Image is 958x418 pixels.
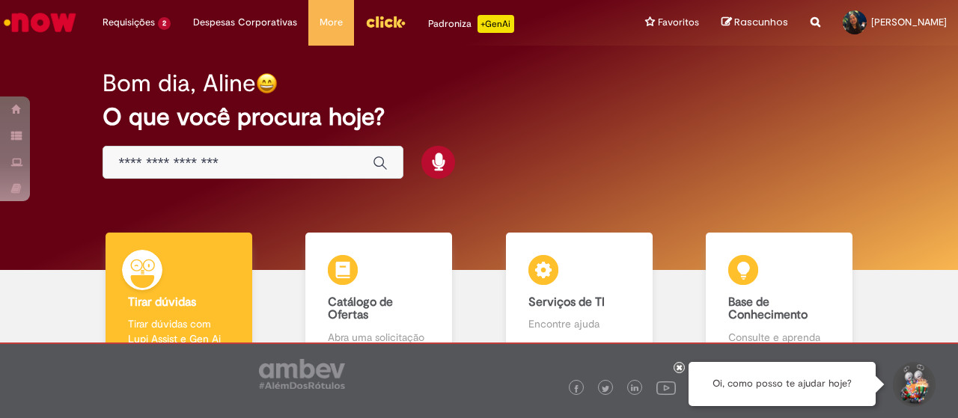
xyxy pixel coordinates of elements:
[728,295,808,323] b: Base de Conhecimento
[328,330,430,345] p: Abra uma solicitação
[871,16,947,28] span: [PERSON_NAME]
[528,295,605,310] b: Serviços de TI
[79,233,279,362] a: Tirar dúvidas Tirar dúvidas com Lupi Assist e Gen Ai
[328,295,393,323] b: Catálogo de Ofertas
[721,16,788,30] a: Rascunhos
[128,295,196,310] b: Tirar dúvidas
[128,316,230,346] p: Tirar dúvidas com Lupi Assist e Gen Ai
[728,330,830,345] p: Consulte e aprenda
[103,70,256,96] h2: Bom dia, Aline
[528,316,630,331] p: Encontre ajuda
[103,15,155,30] span: Requisições
[259,359,345,389] img: logo_footer_ambev_rotulo_gray.png
[1,7,79,37] img: ServiceNow
[256,73,278,94] img: happy-face.png
[279,233,480,362] a: Catálogo de Ofertas Abra uma solicitação
[602,385,609,393] img: logo_footer_twitter.png
[365,10,406,33] img: click_logo_yellow_360x200.png
[734,15,788,29] span: Rascunhos
[631,384,638,393] img: logo_footer_linkedin.png
[320,15,343,30] span: More
[428,15,514,33] div: Padroniza
[478,15,514,33] p: +GenAi
[479,233,680,362] a: Serviços de TI Encontre ajuda
[680,233,880,362] a: Base de Conhecimento Consulte e aprenda
[891,362,936,407] button: Iniciar Conversa de Suporte
[656,378,676,397] img: logo_footer_youtube.png
[658,15,699,30] span: Favoritos
[573,385,580,393] img: logo_footer_facebook.png
[158,17,171,30] span: 2
[103,104,855,130] h2: O que você procura hoje?
[689,362,876,406] div: Oi, como posso te ajudar hoje?
[193,15,297,30] span: Despesas Corporativas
